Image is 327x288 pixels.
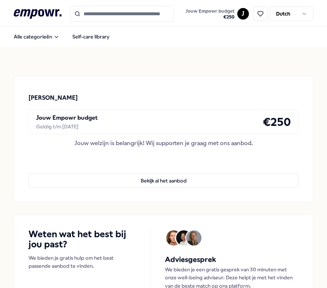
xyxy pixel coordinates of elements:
a: Self-care library [67,29,115,44]
img: Avatar [186,230,201,246]
button: Bekijk al het aanbod [29,173,299,188]
p: We bieden je gratis hulp om het best passende aanbod te vinden. [29,254,136,270]
button: J [237,8,249,20]
nav: Main [8,29,115,44]
h4: Weten wat het best bij jou past? [29,229,136,250]
img: Avatar [166,230,181,246]
div: Geldig t/m [DATE] [36,123,98,131]
a: Bekijk al het aanbod [29,162,299,188]
h5: Adviesgesprek [165,254,299,266]
img: Avatar [176,230,191,246]
h4: € 250 [263,113,291,131]
input: Search for products, categories or subcategories [70,6,174,22]
p: [PERSON_NAME] [29,93,78,103]
button: Jouw Empowr budget€250 [184,7,236,21]
span: € 250 [186,14,234,20]
a: Jouw Empowr budget€250 [183,6,237,21]
div: Jouw welzijn is belangrijk! Wij supporten je graag met ons aanbod. [29,139,299,148]
p: Jouw Empowr budget [36,113,98,123]
button: Alle categorieën [8,29,65,44]
span: Jouw Empowr budget [186,8,234,14]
